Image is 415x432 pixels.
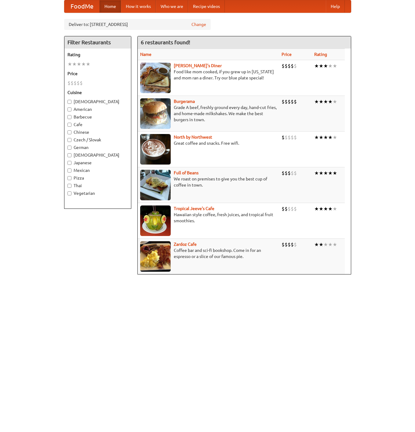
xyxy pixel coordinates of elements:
[282,63,285,69] li: $
[74,80,77,86] li: $
[323,205,328,212] li: ★
[294,205,297,212] li: $
[314,205,319,212] li: ★
[121,0,156,13] a: How it works
[314,170,319,176] li: ★
[174,170,198,175] b: Full of Beans
[67,184,71,188] input: Thai
[282,205,285,212] li: $
[294,134,297,141] li: $
[285,63,288,69] li: $
[314,98,319,105] li: ★
[291,241,294,248] li: $
[328,63,333,69] li: ★
[140,134,171,165] img: north.jpg
[174,206,214,211] a: Tropical Jeeve's Cafe
[285,241,288,248] li: $
[67,123,71,127] input: Cafe
[67,52,128,58] h5: Rating
[77,80,80,86] li: $
[72,61,77,67] li: ★
[323,98,328,105] li: ★
[333,98,337,105] li: ★
[288,170,291,176] li: $
[333,241,337,248] li: ★
[291,205,294,212] li: $
[291,170,294,176] li: $
[326,0,345,13] a: Help
[282,170,285,176] li: $
[314,134,319,141] li: ★
[291,134,294,141] li: $
[282,241,285,248] li: $
[140,247,277,260] p: Coffee bar and sci-fi bookshop. Come in for an espresso or a slice of our famous pie.
[291,63,294,69] li: $
[140,205,171,236] img: jeeves.jpg
[67,61,72,67] li: ★
[67,153,71,157] input: [DEMOGRAPHIC_DATA]
[100,0,121,13] a: Home
[67,190,128,196] label: Vegetarian
[141,39,190,45] ng-pluralize: 6 restaurants found!
[285,134,288,141] li: $
[288,241,291,248] li: $
[64,19,211,30] div: Deliver to: [STREET_ADDRESS]
[174,135,212,140] a: North by Northwest
[328,134,333,141] li: ★
[67,100,71,104] input: [DEMOGRAPHIC_DATA]
[314,52,327,57] a: Rating
[67,89,128,96] h5: Cuisine
[288,205,291,212] li: $
[67,161,71,165] input: Japanese
[282,98,285,105] li: $
[174,242,197,247] a: Zardoz Cafe
[323,134,328,141] li: ★
[67,175,128,181] label: Pizza
[67,146,71,150] input: German
[314,241,319,248] li: ★
[67,130,71,134] input: Chinese
[64,36,131,49] h4: Filter Restaurants
[140,104,277,123] p: Grade A beef, freshly ground every day, hand-cut fries, and home-made milkshakes. We make the bes...
[294,241,297,248] li: $
[140,69,277,81] p: Food like mom cooked, if you grew up in [US_STATE] and mom ran a diner. Try our blue plate special!
[140,98,171,129] img: burgerama.jpg
[67,176,71,180] input: Pizza
[291,98,294,105] li: $
[67,167,128,173] label: Mexican
[140,241,171,272] img: zardoz.jpg
[71,80,74,86] li: $
[67,160,128,166] label: Japanese
[285,170,288,176] li: $
[67,191,71,195] input: Vegetarian
[319,241,323,248] li: ★
[285,98,288,105] li: $
[174,99,195,104] a: Burgerama
[323,63,328,69] li: ★
[328,98,333,105] li: ★
[323,241,328,248] li: ★
[294,98,297,105] li: $
[319,170,323,176] li: ★
[67,99,128,105] label: [DEMOGRAPHIC_DATA]
[140,170,171,200] img: beans.jpg
[333,134,337,141] li: ★
[285,205,288,212] li: $
[67,106,128,112] label: American
[328,170,333,176] li: ★
[288,98,291,105] li: $
[67,107,71,111] input: American
[319,134,323,141] li: ★
[64,0,100,13] a: FoodMe
[282,134,285,141] li: $
[67,138,71,142] input: Czech / Slovak
[86,61,90,67] li: ★
[288,63,291,69] li: $
[140,52,151,57] a: Name
[319,205,323,212] li: ★
[140,140,277,146] p: Great coffee and snacks. Free wifi.
[67,137,128,143] label: Czech / Slovak
[294,63,297,69] li: $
